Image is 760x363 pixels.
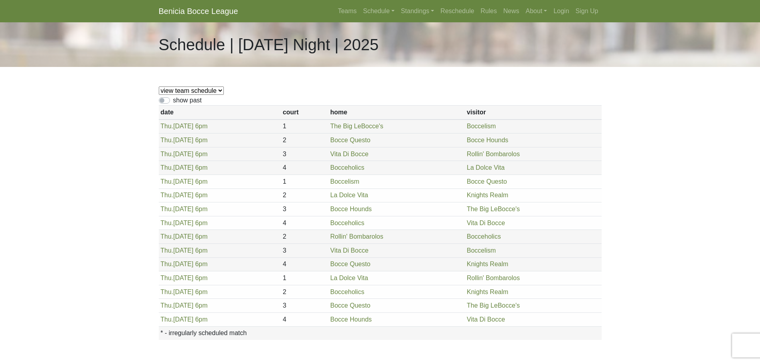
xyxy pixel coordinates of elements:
[360,3,398,19] a: Schedule
[281,188,328,202] td: 2
[159,106,281,120] th: date
[160,275,173,281] span: Thu.
[437,3,478,19] a: Reschedule
[330,123,383,130] a: The Big LeBocce's
[160,123,173,130] span: Thu.
[467,261,508,267] a: Knights Realm
[281,161,328,175] td: 4
[328,106,465,120] th: home
[330,178,359,185] a: Boccelism
[160,206,173,212] span: Thu.
[160,192,173,198] span: Thu.
[160,261,207,267] a: Thu.[DATE] 6pm
[467,192,508,198] a: Knights Realm
[572,3,602,19] a: Sign Up
[330,316,372,323] a: Bocce Hounds
[330,288,364,295] a: Bocceholics
[160,192,207,198] a: Thu.[DATE] 6pm
[465,106,601,120] th: visitor
[160,247,173,254] span: Thu.
[330,233,383,240] a: Rollin' Bombarolos
[550,3,572,19] a: Login
[160,151,173,157] span: Thu.
[160,137,207,143] a: Thu.[DATE] 6pm
[281,175,328,188] td: 1
[160,261,173,267] span: Thu.
[160,220,173,226] span: Thu.
[467,275,520,281] a: Rollin' Bombarolos
[160,151,207,157] a: Thu.[DATE] 6pm
[330,261,371,267] a: Bocce Questo
[281,106,328,120] th: court
[330,302,371,309] a: Bocce Questo
[160,233,173,240] span: Thu.
[467,151,520,157] a: Rollin' Bombarolos
[330,164,364,171] a: Bocceholics
[160,288,207,295] a: Thu.[DATE] 6pm
[478,3,500,19] a: Rules
[160,164,173,171] span: Thu.
[281,271,328,285] td: 1
[159,3,238,19] a: Benicia Bocce League
[330,220,364,226] a: Bocceholics
[160,302,173,309] span: Thu.
[281,133,328,147] td: 2
[330,192,368,198] a: La Dolce Vita
[281,202,328,216] td: 3
[467,164,505,171] a: La Dolce Vita
[467,233,501,240] a: Bocceholics
[335,3,360,19] a: Teams
[281,230,328,244] td: 2
[467,220,505,226] a: Vita Di Bocce
[160,247,207,254] a: Thu.[DATE] 6pm
[160,233,207,240] a: Thu.[DATE] 6pm
[330,247,369,254] a: Vita Di Bocce
[160,137,173,143] span: Thu.
[467,206,520,212] a: The Big LeBocce's
[160,275,207,281] a: Thu.[DATE] 6pm
[330,275,368,281] a: La Dolce Vita
[281,147,328,161] td: 3
[467,302,520,309] a: The Big LeBocce's
[281,285,328,299] td: 2
[467,178,507,185] a: Bocce Questo
[160,220,207,226] a: Thu.[DATE] 6pm
[330,206,372,212] a: Bocce Hounds
[281,257,328,271] td: 4
[467,316,505,323] a: Vita Di Bocce
[281,216,328,230] td: 4
[281,120,328,133] td: 1
[160,178,207,185] a: Thu.[DATE] 6pm
[281,243,328,257] td: 3
[467,247,496,254] a: Boccelism
[467,288,508,295] a: Knights Realm
[160,164,207,171] a: Thu.[DATE] 6pm
[523,3,551,19] a: About
[160,302,207,309] a: Thu.[DATE] 6pm
[160,288,173,295] span: Thu.
[281,299,328,313] td: 3
[500,3,523,19] a: News
[160,316,207,323] a: Thu.[DATE] 6pm
[330,151,369,157] a: Vita Di Bocce
[173,96,202,105] label: show past
[159,326,602,340] th: * - irregularly scheduled match
[467,123,496,130] a: Boccelism
[159,35,379,54] h1: Schedule | [DATE] Night | 2025
[330,137,371,143] a: Bocce Questo
[467,137,508,143] a: Bocce Hounds
[281,312,328,326] td: 4
[398,3,437,19] a: Standings
[160,316,173,323] span: Thu.
[160,178,173,185] span: Thu.
[160,123,207,130] a: Thu.[DATE] 6pm
[160,206,207,212] a: Thu.[DATE] 6pm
